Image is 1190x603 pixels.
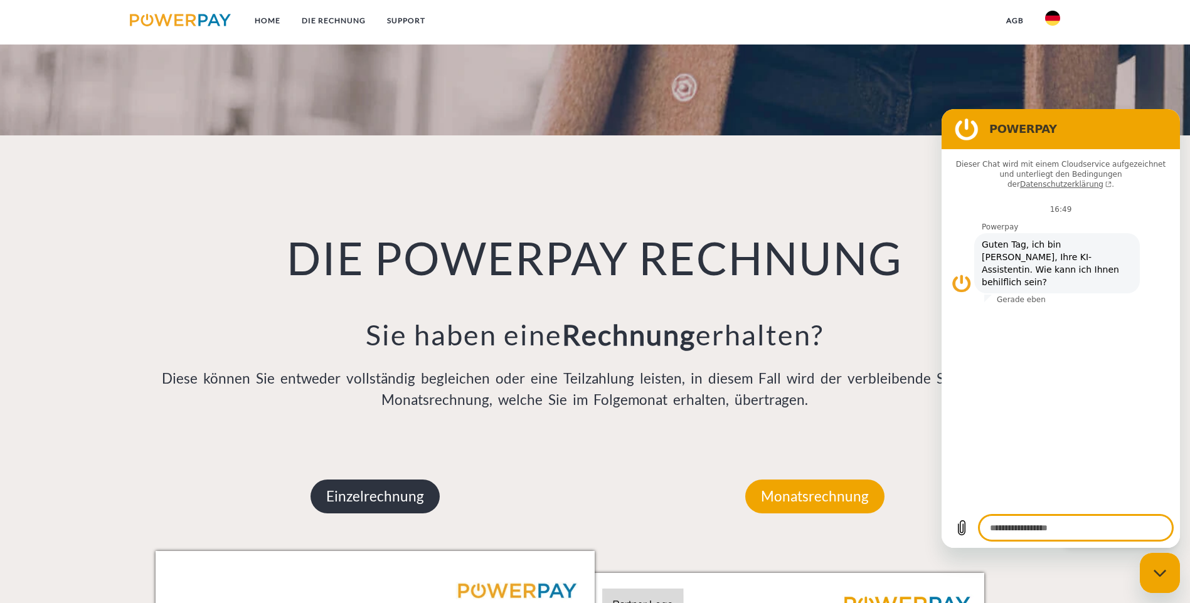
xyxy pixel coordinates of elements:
[244,9,291,32] a: Home
[156,317,1035,352] h3: Sie haben eine erhalten?
[376,9,436,32] a: SUPPORT
[156,229,1035,286] h1: DIE POWERPAY RECHNUNG
[996,9,1034,32] a: agb
[311,480,440,513] p: Einzelrechnung
[1140,553,1180,593] iframe: Schaltfläche zum Öffnen des Messaging-Fensters; Konversation läuft
[745,480,885,513] p: Monatsrechnung
[1045,11,1060,26] img: de
[156,368,1035,411] p: Diese können Sie entweder vollständig begleichen oder eine Teilzahlung leisten, in diesem Fall wi...
[130,14,231,26] img: logo-powerpay.svg
[942,109,1180,548] iframe: Messaging-Fenster
[562,318,696,352] b: Rechnung
[291,9,376,32] a: DIE RECHNUNG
